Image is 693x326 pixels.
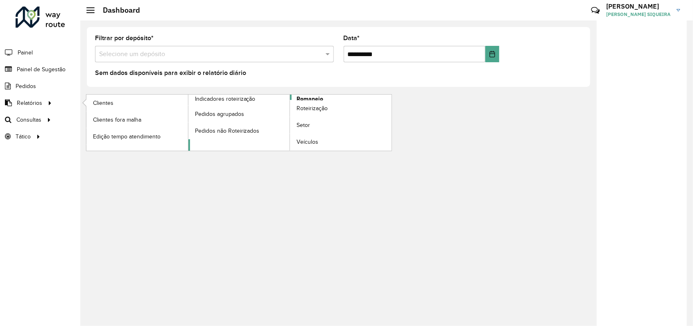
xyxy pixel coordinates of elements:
[188,122,290,139] a: Pedidos não Roteirizados
[195,95,256,103] span: Indicadores roteirização
[195,110,244,118] span: Pedidos agrupados
[297,95,323,103] span: Romaneio
[188,106,290,122] a: Pedidos agrupados
[16,132,31,141] span: Tático
[93,132,161,141] span: Edição tempo atendimento
[188,95,392,151] a: Romaneio
[18,48,33,57] span: Painel
[290,100,392,117] a: Roteirização
[86,111,188,128] a: Clientes fora malha
[95,6,140,15] h2: Dashboard
[587,2,604,19] a: Contato Rápido
[485,46,499,62] button: Choose Date
[95,68,246,78] label: Sem dados disponíveis para exibir o relatório diário
[93,99,113,107] span: Clientes
[17,99,42,107] span: Relatórios
[344,33,360,43] label: Data
[16,82,36,91] span: Pedidos
[606,2,670,10] h3: [PERSON_NAME]
[290,134,392,150] a: Veículos
[95,33,154,43] label: Filtrar por depósito
[297,121,310,129] span: Setor
[195,127,260,135] span: Pedidos não Roteirizados
[297,138,318,146] span: Veículos
[86,95,290,151] a: Indicadores roteirização
[606,11,670,18] span: [PERSON_NAME] SIQUEIRA
[290,117,392,134] a: Setor
[86,95,188,111] a: Clientes
[16,115,41,124] span: Consultas
[93,115,141,124] span: Clientes fora malha
[86,128,188,145] a: Edição tempo atendimento
[17,65,66,74] span: Painel de Sugestão
[297,104,328,113] span: Roteirização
